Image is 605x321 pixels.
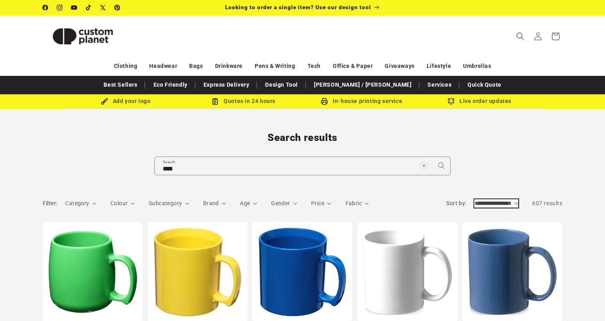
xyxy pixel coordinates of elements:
[303,96,421,106] div: In-house printing service
[110,200,128,206] span: Colour
[65,199,96,208] summary: Category (0 selected)
[345,200,361,206] span: Fabric
[215,59,243,73] a: Drinkware
[421,96,539,106] div: Live order updates
[511,28,529,45] summary: Search
[43,18,123,54] img: Custom Planet
[307,59,320,73] a: Tech
[261,78,302,92] a: Design Tool
[200,78,254,92] a: Express Delivery
[65,200,89,206] span: Category
[43,131,563,144] h1: Search results
[463,78,505,92] a: Quick Quote
[271,199,297,208] summary: Gender (0 selected)
[423,78,455,92] a: Services
[311,200,324,206] span: Price
[114,59,138,73] a: Clothing
[427,59,451,73] a: Lifestyle
[385,59,414,73] a: Giveaways
[415,157,433,174] button: Clear search term
[110,199,135,208] summary: Colour (0 selected)
[149,59,177,73] a: Headwear
[101,98,108,105] img: Brush Icon
[149,199,189,208] summary: Subcategory (0 selected)
[532,200,563,206] span: 607 results
[203,199,226,208] summary: Brand (0 selected)
[321,98,328,105] img: In-house printing
[345,199,369,208] summary: Fabric (0 selected)
[100,78,141,92] a: Best Sellers
[463,59,491,73] a: Umbrellas
[149,78,191,92] a: Eco Friendly
[203,200,219,206] span: Brand
[212,98,219,105] img: Order Updates Icon
[255,59,295,73] a: Pens & Writing
[149,200,182,206] span: Subcategory
[43,199,58,208] h2: Filter:
[40,15,126,57] a: Custom Planet
[446,200,466,206] label: Sort by:
[225,4,371,10] span: Looking to order a single item? Use our design tool
[311,199,331,208] summary: Price
[433,157,450,174] button: Search
[240,200,250,206] span: Age
[471,235,605,321] iframe: Chat Widget
[185,96,303,106] div: Quotes in 24 hours
[310,78,415,92] a: [PERSON_NAME] / [PERSON_NAME]
[447,98,455,105] img: Order updates
[67,96,185,106] div: Add your logo
[333,59,373,73] a: Office & Paper
[189,59,203,73] a: Bags
[271,200,290,206] span: Gender
[240,199,257,208] summary: Age (0 selected)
